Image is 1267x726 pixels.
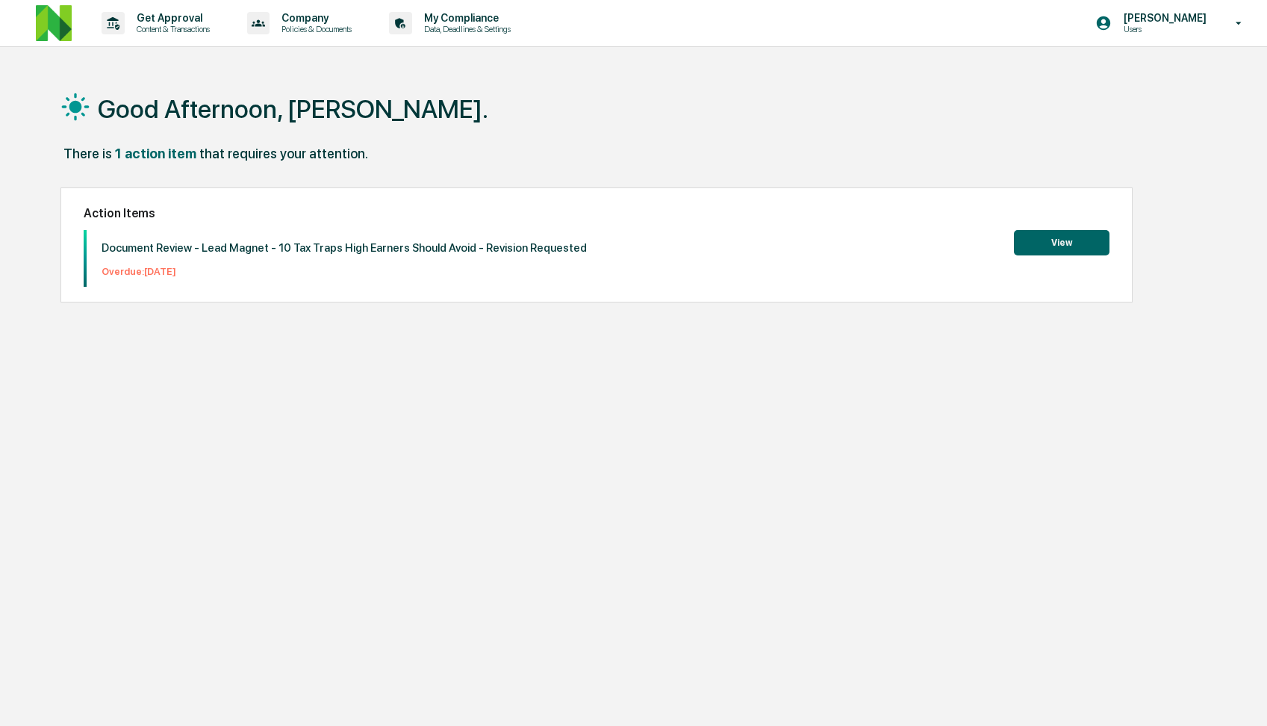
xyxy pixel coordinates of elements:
[125,24,217,34] p: Content & Transactions
[102,266,587,277] p: Overdue: [DATE]
[125,12,217,24] p: Get Approval
[36,5,72,41] img: logo
[270,12,359,24] p: Company
[102,241,587,255] p: Document Review - Lead Magnet - 10 Tax Traps High Earners Should Avoid - Revision Requested
[84,206,1110,220] h2: Action Items
[1014,230,1109,255] button: View
[98,94,488,124] h1: Good Afternoon, [PERSON_NAME].
[1112,12,1214,24] p: [PERSON_NAME]
[1014,235,1109,249] a: View
[412,12,518,24] p: My Compliance
[63,146,112,161] div: There is
[270,24,359,34] p: Policies & Documents
[1112,24,1214,34] p: Users
[115,146,196,161] div: 1 action item
[199,146,368,161] div: that requires your attention.
[412,24,518,34] p: Data, Deadlines & Settings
